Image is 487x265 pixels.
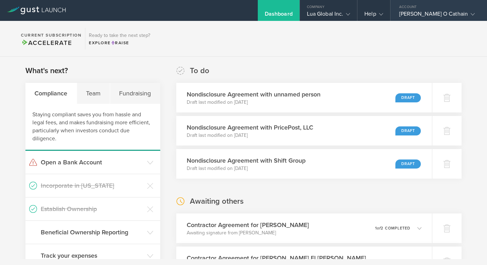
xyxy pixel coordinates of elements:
[364,10,383,21] div: Help
[395,159,421,169] div: Draft
[190,196,243,206] h2: Awaiting others
[176,149,432,179] div: Nondisclosure Agreement with Shift GroupDraft last modified on [DATE]Draft
[41,228,144,237] h3: Beneficial Ownership Reporting
[176,83,432,112] div: Nondisclosure Agreement with unnamed personDraft last modified on [DATE]Draft
[187,90,320,99] h3: Nondisclosure Agreement with unnamed person
[375,226,410,230] p: 1 2 completed
[187,99,320,106] p: Draft last modified on [DATE]
[187,254,366,263] h3: Contractor Agreement for [PERSON_NAME] El [PERSON_NAME]
[21,33,82,37] h2: Current Subscription
[41,181,144,190] h3: Incorporate in [US_STATE]
[21,39,72,47] span: Accelerate
[377,226,381,231] em: of
[399,10,475,21] div: [PERSON_NAME] O Cathain
[41,158,144,167] h3: Open a Bank Account
[41,204,144,213] h3: Establish Ownership
[395,93,421,102] div: Draft
[110,83,160,104] div: Fundraising
[265,10,293,21] div: Dashboard
[307,10,350,21] div: Lua Global Inc.
[452,232,487,265] iframe: Chat Widget
[25,104,160,151] div: Staying compliant saves you from hassle and legal fees, and makes fundraising more efficient, par...
[89,33,150,38] h3: Ready to take the next step?
[111,40,129,45] span: Raise
[25,66,68,76] h2: What's next?
[187,220,309,229] h3: Contractor Agreement for [PERSON_NAME]
[187,132,313,139] p: Draft last modified on [DATE]
[187,123,313,132] h3: Nondisclosure Agreement with PricePost, LLC
[25,83,77,104] div: Compliance
[85,28,154,49] div: Ready to take the next step?ExploreRaise
[395,126,421,135] div: Draft
[187,229,309,236] p: Awaiting signature from [PERSON_NAME]
[187,156,306,165] h3: Nondisclosure Agreement with Shift Group
[176,116,432,146] div: Nondisclosure Agreement with PricePost, LLCDraft last modified on [DATE]Draft
[190,66,209,76] h2: To do
[89,40,150,46] div: Explore
[77,83,110,104] div: Team
[41,251,144,260] h3: Track your expenses
[187,165,306,172] p: Draft last modified on [DATE]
